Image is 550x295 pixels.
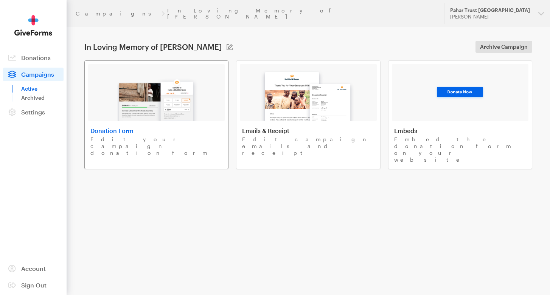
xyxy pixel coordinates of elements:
a: Donations [3,51,64,65]
div: [PERSON_NAME] [450,14,532,20]
img: GiveForms [14,15,52,36]
img: image-2-08a39f98273254a5d313507113ca8761204b64a72fdaab3e68b0fc5d6b16bc50.png [257,65,359,121]
a: Archive Campaign [475,41,532,53]
p: Edit campaign emails and receipt [242,136,374,156]
a: Archived [21,93,64,102]
h4: Embeds [394,127,526,134]
a: Embeds Embed the donation form on your website [388,60,532,169]
img: image-3-93ee28eb8bf338fe015091468080e1db9f51356d23dce784fdc61914b1599f14.png [434,85,486,100]
h1: In Loving Memory of [PERSON_NAME] [84,42,222,51]
a: Active [21,84,64,93]
a: Settings [3,105,64,119]
div: Pahar Trust [GEOGRAPHIC_DATA] [450,7,532,14]
a: Emails & Receipt Edit campaign emails and receipt [236,60,380,169]
span: Donations [21,54,51,61]
span: Campaigns [21,71,54,78]
p: Edit your campaign donation form [90,136,222,156]
p: Embed the donation form on your website [394,136,526,163]
a: Campaigns [76,11,159,17]
h4: Donation Form [90,127,222,134]
span: Archive Campaign [480,42,528,51]
a: Campaigns [3,68,64,81]
h4: Emails & Receipt [242,127,374,134]
span: Settings [21,108,45,116]
img: image-1-0e7e33c2fa879c29fc43b57e5885c2c5006ac2607a1de4641c4880897d5e5c7f.png [112,73,201,121]
button: Pahar Trust [GEOGRAPHIC_DATA] [PERSON_NAME] [444,3,550,24]
a: In Loving Memory of [PERSON_NAME] [167,8,435,20]
a: Donation Form Edit your campaign donation form [84,60,228,169]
